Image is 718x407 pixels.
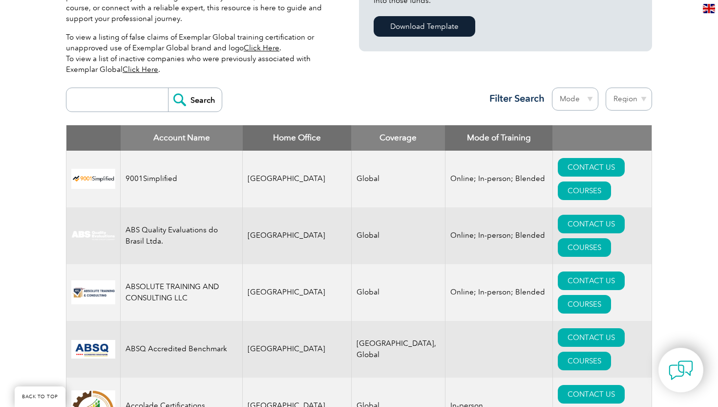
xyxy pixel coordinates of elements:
[15,386,65,407] a: BACK TO TOP
[445,151,552,207] td: Online; In-person; Blended
[71,230,115,241] img: c92924ac-d9bc-ea11-a814-000d3a79823d-logo.jpg
[351,264,445,321] td: Global
[121,207,243,264] td: ABS Quality Evaluations do Brasil Ltda.
[71,280,115,304] img: 16e092f6-eadd-ed11-a7c6-00224814fd52-logo.png
[121,321,243,378] td: ABSQ Accredited Benchmark
[445,207,552,264] td: Online; In-person; Blended
[552,125,652,151] th: : activate to sort column ascending
[703,4,715,13] img: en
[244,44,279,52] a: Click Here
[243,264,352,321] td: [GEOGRAPHIC_DATA]
[71,340,115,359] img: cc24547b-a6e0-e911-a812-000d3a795b83-logo.png
[351,207,445,264] td: Global
[243,207,352,264] td: [GEOGRAPHIC_DATA]
[243,321,352,378] td: [GEOGRAPHIC_DATA]
[445,125,552,151] th: Mode of Training: activate to sort column ascending
[66,32,330,75] p: To view a listing of false claims of Exemplar Global training certification or unapproved use of ...
[558,295,611,314] a: COURSES
[121,264,243,321] td: ABSOLUTE TRAINING AND CONSULTING LLC
[351,125,445,151] th: Coverage: activate to sort column ascending
[558,385,625,404] a: CONTACT US
[558,238,611,257] a: COURSES
[71,169,115,189] img: 37c9c059-616f-eb11-a812-002248153038-logo.png
[558,215,625,233] a: CONTACT US
[669,358,693,383] img: contact-chat.png
[484,92,545,105] h3: Filter Search
[351,321,445,378] td: [GEOGRAPHIC_DATA], Global
[123,65,158,74] a: Click Here
[558,328,625,347] a: CONTACT US
[351,151,445,207] td: Global
[558,271,625,290] a: CONTACT US
[121,151,243,207] td: 9001Simplified
[243,151,352,207] td: [GEOGRAPHIC_DATA]
[558,181,611,200] a: COURSES
[243,125,352,151] th: Home Office: activate to sort column ascending
[445,264,552,321] td: Online; In-person; Blended
[121,125,243,151] th: Account Name: activate to sort column descending
[558,158,625,177] a: CONTACT US
[374,16,475,37] a: Download Template
[168,88,222,112] input: Search
[558,352,611,370] a: COURSES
